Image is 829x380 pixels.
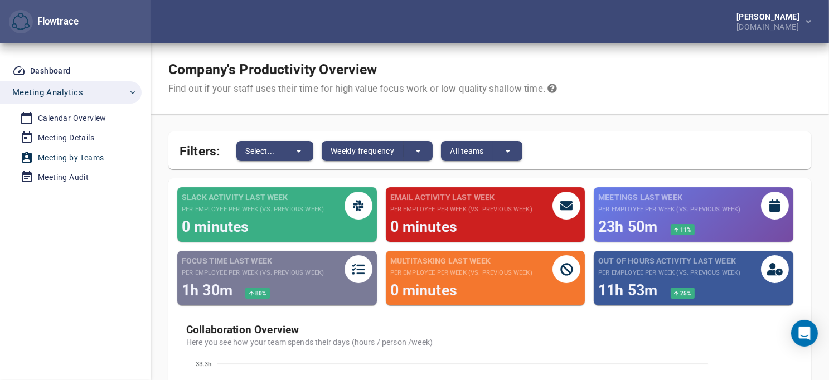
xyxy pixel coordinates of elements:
[598,192,740,203] span: Meetings last week
[182,205,324,214] small: per employee per week (vs. previous week)
[245,144,275,158] span: Select...
[38,170,89,184] div: Meeting Audit
[236,141,284,161] button: Select...
[30,64,71,78] div: Dashboard
[182,218,249,235] span: 0 minutes
[182,255,324,266] span: Focus time last week
[38,111,106,125] div: Calendar Overview
[182,281,236,299] span: 1h 30m
[38,151,104,165] div: Meeting by Teams
[441,141,522,161] div: split button
[196,360,211,367] tspan: 33.3h
[38,131,94,145] div: Meeting Details
[182,269,324,277] small: per employee per week (vs. previous week)
[168,82,557,96] div: Find out if your staff uses their time for high value focus work or low quality shallow time.
[390,192,532,203] span: Email activity last week
[598,205,740,214] small: per employee per week (vs. previous week)
[441,141,493,161] button: All teams
[186,337,802,347] span: Here you see how your team spends their days (hours / person / week )
[33,15,79,28] div: Flowtrace
[390,269,532,277] small: per employee per week (vs. previous week)
[390,205,532,214] small: per employee per week (vs. previous week)
[598,218,661,235] span: 23h 50m
[598,281,661,299] span: 11h 53m
[322,141,404,161] button: Weekly frequency
[390,255,532,266] span: Multitasking last week
[390,218,457,235] span: 0 minutes
[186,323,299,336] b: Collaboration Overview
[736,13,804,21] div: [PERSON_NAME]
[331,144,394,158] span: Weekly frequency
[598,255,740,266] span: Out of Hours activity last week
[679,290,691,296] span: 25 %
[236,141,313,161] div: split button
[719,9,820,34] button: [PERSON_NAME][DOMAIN_NAME]
[180,137,220,161] span: Filters:
[9,10,33,34] button: Flowtrace
[736,21,804,31] div: [DOMAIN_NAME]
[182,192,324,203] span: Slack activity last week
[254,290,266,296] span: 80 %
[450,144,484,158] span: All teams
[9,10,79,34] div: Flowtrace
[791,320,818,347] div: Open Intercom Messenger
[168,61,557,78] h1: Company's Productivity Overview
[12,13,30,31] img: Flowtrace
[390,281,457,299] span: 0 minutes
[679,227,691,233] span: 11 %
[598,269,740,277] small: per employee per week (vs. previous week)
[322,141,433,161] div: split button
[12,85,83,100] span: Meeting Analytics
